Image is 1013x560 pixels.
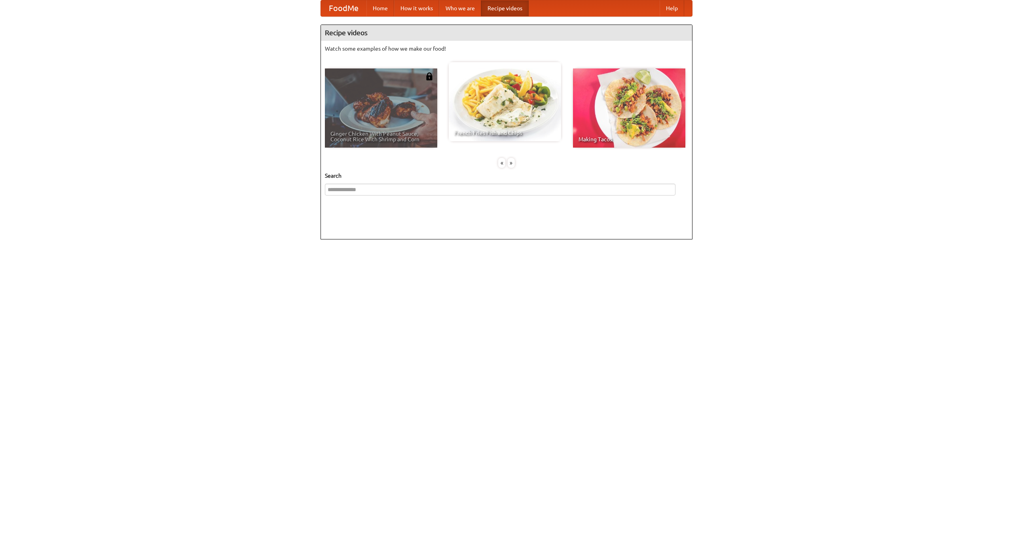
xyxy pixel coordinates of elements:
a: French Fries Fish and Chips [449,62,561,141]
a: Who we are [439,0,481,16]
a: Help [660,0,684,16]
a: How it works [394,0,439,16]
a: FoodMe [321,0,366,16]
a: Home [366,0,394,16]
span: Making Tacos [579,137,680,142]
a: Recipe videos [481,0,529,16]
div: » [508,158,515,168]
h4: Recipe videos [321,25,692,41]
span: French Fries Fish and Chips [454,130,556,136]
a: Making Tacos [573,68,685,148]
div: « [498,158,505,168]
p: Watch some examples of how we make our food! [325,45,688,53]
h5: Search [325,172,688,180]
img: 483408.png [425,72,433,80]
